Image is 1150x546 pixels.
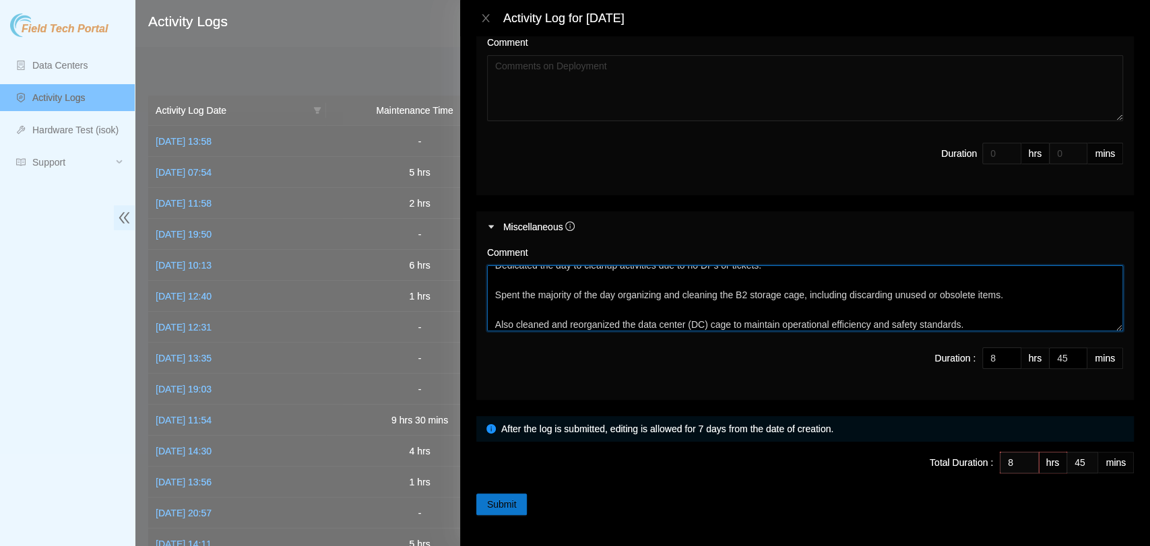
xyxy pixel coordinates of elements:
div: mins [1087,143,1123,164]
span: info-circle [486,424,496,434]
button: Submit [476,493,528,515]
textarea: Comment [487,55,1123,121]
label: Comment [487,245,528,260]
div: mins [1087,347,1123,369]
div: Miscellaneous [503,219,575,234]
div: Miscellaneous info-circle [476,211,1134,242]
div: hrs [1021,347,1050,369]
div: hrs [1021,143,1050,164]
div: Total Duration : [930,455,993,470]
label: Comment [487,35,528,50]
div: Duration [941,146,977,161]
span: Submit [487,497,517,512]
span: info-circle [565,221,575,231]
div: Activity Log for [DATE] [503,11,1134,26]
span: close [480,13,491,24]
div: Duration : [934,351,976,366]
textarea: Comment [487,265,1123,331]
div: hrs [1039,452,1067,473]
div: mins [1098,452,1134,473]
button: Close [476,12,495,25]
span: caret-right [487,223,495,231]
div: After the log is submitted, editing is allowed for 7 days from the date of creation. [501,421,1124,436]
